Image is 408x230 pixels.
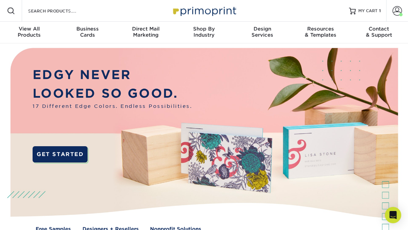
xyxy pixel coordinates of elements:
div: Open Intercom Messenger [385,207,401,223]
a: BusinessCards [58,22,117,43]
iframe: Google Customer Reviews [2,209,58,228]
a: GET STARTED [33,146,88,162]
span: Resources [292,26,350,32]
a: Resources& Templates [292,22,350,43]
div: & Templates [292,26,350,38]
p: LOOKED SO GOOD. [33,84,192,102]
input: SEARCH PRODUCTS..... [27,7,94,15]
div: Industry [175,26,233,38]
div: Marketing [116,26,175,38]
a: Shop ByIndustry [175,22,233,43]
a: Direct MailMarketing [116,22,175,43]
img: Primoprint [170,3,238,18]
p: EDGY NEVER [33,65,192,84]
span: Contact [350,26,408,32]
span: Design [233,26,292,32]
a: DesignServices [233,22,292,43]
span: 1 [379,8,381,13]
span: Business [58,26,117,32]
span: Direct Mail [116,26,175,32]
div: Cards [58,26,117,38]
div: Services [233,26,292,38]
span: MY CART [358,8,378,14]
a: Contact& Support [350,22,408,43]
div: & Support [350,26,408,38]
span: 17 Different Edge Colors. Endless Possibilities. [33,102,192,110]
span: Shop By [175,26,233,32]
